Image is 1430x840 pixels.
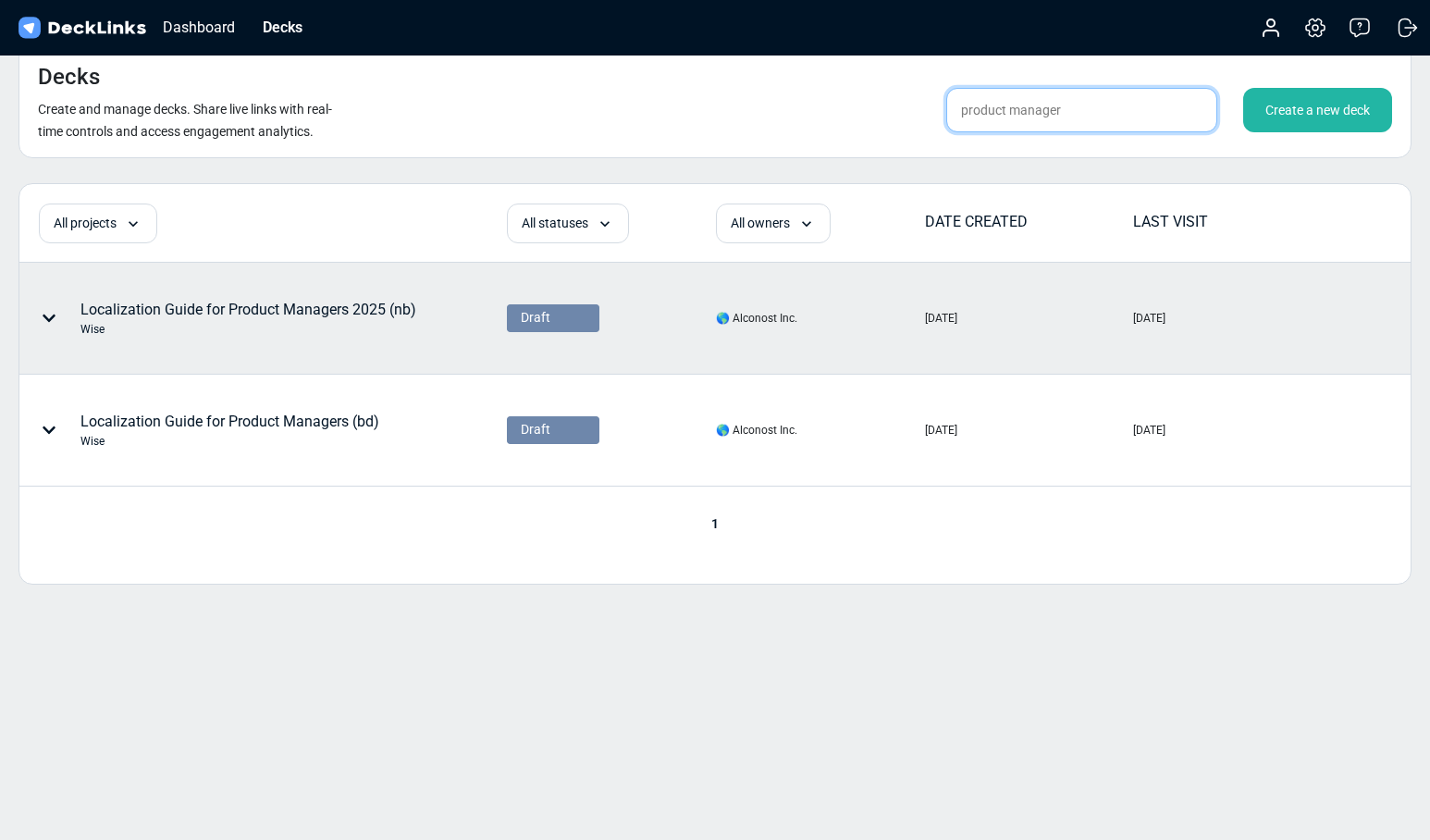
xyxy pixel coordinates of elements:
span: Draft [521,308,550,327]
div: Decks [253,16,312,39]
input: Search [946,88,1217,132]
div: Create a new deck [1243,88,1392,132]
div: DATE CREATED [925,211,1132,233]
div: Dashboard [154,16,244,39]
div: Localization Guide for Product Managers 2025 (nb) [80,299,416,338]
div: [DATE] [1133,310,1165,327]
div: All projects [39,204,157,243]
div: All owners [716,204,831,243]
div: LAST VISIT [1133,211,1340,233]
div: 🌎 Alconost Inc. [716,310,797,327]
div: 🌎 Alconost Inc. [716,422,797,439]
img: DeckLinks [15,15,149,42]
div: [DATE] [925,310,957,327]
div: Wise [80,433,379,450]
div: All statuses [507,204,629,243]
h4: Decks [38,64,100,91]
div: [DATE] [925,422,957,439]
div: Wise [80,321,416,338]
span: 1 [702,516,728,531]
div: Localization Guide for Product Managers (bd) [80,411,379,450]
small: Create and manage decks. Share live links with real-time controls and access engagement analytics. [38,102,332,139]
div: [DATE] [1133,422,1165,439]
span: Draft [521,420,550,439]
